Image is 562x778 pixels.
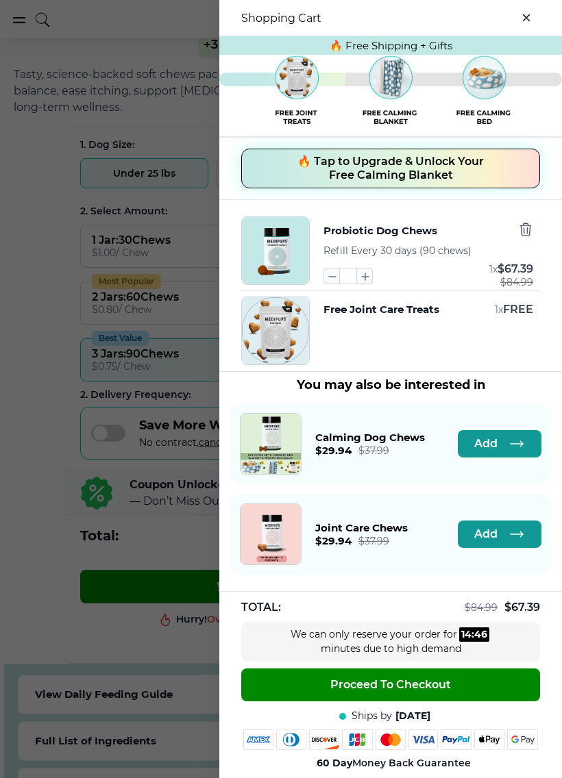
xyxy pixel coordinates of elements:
img: visa [408,729,439,750]
h3: You may also be interested in [230,377,551,392]
span: Calming Dog Chews [315,431,425,444]
span: TOTAL: [241,600,281,615]
span: Joint Care Chews [315,521,408,534]
span: $ 84.99 [500,277,533,288]
span: Proceed To Checkout [330,678,451,692]
span: $ 84.99 [465,601,498,614]
button: close-cart [513,4,540,32]
button: 🔥 Tap to Upgrade & Unlock Your Free Calming Blanket [241,149,540,188]
img: Free shipping [219,51,562,130]
img: jcb [342,729,373,750]
span: 🔥 Free Shipping + Gifts [330,39,452,52]
img: Free Joint Care Treats [242,297,309,364]
div: 46 [474,627,487,642]
span: Ships by [352,710,392,723]
img: google [507,729,538,750]
span: 1 x [489,263,498,275]
span: Add [474,527,498,541]
img: diners-club [276,729,306,750]
a: Calming Dog Chews [240,413,302,475]
img: amex [243,729,273,750]
span: $ 37.99 [358,444,389,457]
span: Refill Every 30 days (90 chews) [323,244,472,257]
button: Proceed To Checkout [241,668,540,701]
img: Calming Dog Chews [241,414,301,474]
button: Free Joint Care Treats [323,302,439,317]
span: 1 x [495,303,503,316]
img: Probiotic Dog Chews [242,217,309,284]
button: Add [458,520,541,548]
div: We can only reserve your order for minutes due to high demand [288,627,493,656]
span: $ 37.99 [358,535,389,547]
img: Joint Care Chews [241,504,301,564]
img: apple [474,729,504,750]
span: $ 67.39 [498,262,533,275]
span: [DATE] [395,710,430,723]
strong: 60 Day [317,757,352,769]
div: 14 [461,627,472,642]
span: FREE [503,303,533,316]
span: $ 67.39 [504,601,540,614]
button: Probiotic Dog Chews [323,222,437,240]
button: Add [458,430,541,457]
img: mastercard [376,729,406,750]
span: 🔥 Tap to Upgrade & Unlock Your Free Calming Blanket [297,155,484,182]
span: Add [474,437,498,451]
a: Joint Care Chews [240,503,302,565]
span: Money Back Guarantee [317,757,471,770]
h3: Shopping Cart [241,12,321,25]
div: : [459,627,489,642]
img: paypal [441,729,472,750]
a: Calming Dog Chews$29.94$37.99 [315,431,425,457]
a: Joint Care Chews$29.94$37.99 [315,521,408,547]
span: $ 29.94 [315,444,352,457]
span: $ 29.94 [315,534,352,547]
img: discover [309,729,339,750]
